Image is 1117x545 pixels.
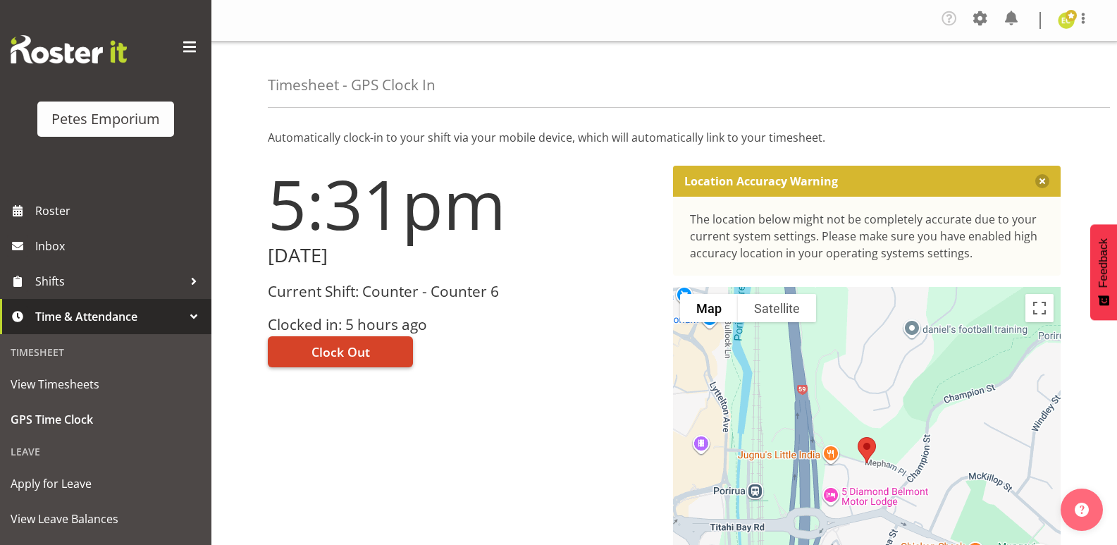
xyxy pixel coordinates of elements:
button: Clock Out [268,336,413,367]
div: Petes Emporium [51,109,160,130]
span: View Timesheets [11,374,201,395]
button: Show street map [680,294,738,322]
h2: [DATE] [268,245,656,267]
h1: 5:31pm [268,166,656,242]
button: Close message [1035,174,1049,188]
span: Clock Out [311,343,370,361]
p: Location Accuracy Warning [684,174,838,188]
a: GPS Time Clock [4,402,208,437]
div: Timesheet [4,338,208,367]
button: Feedback - Show survey [1090,224,1117,320]
span: GPS Time Clock [11,409,201,430]
span: Inbox [35,235,204,257]
span: Apply for Leave [11,473,201,494]
h3: Current Shift: Counter - Counter 6 [268,283,656,300]
button: Show satellite imagery [738,294,816,322]
h3: Clocked in: 5 hours ago [268,317,656,333]
div: Leave [4,437,208,466]
p: Automatically clock-in to your shift via your mobile device, which will automatically link to you... [268,129,1061,146]
a: Apply for Leave [4,466,208,501]
span: Feedback [1097,238,1110,288]
button: Toggle fullscreen view [1025,294,1054,322]
img: emma-croft7499.jpg [1058,12,1075,29]
div: The location below might not be completely accurate due to your current system settings. Please m... [690,211,1044,262]
img: help-xxl-2.png [1075,503,1089,517]
h4: Timesheet - GPS Clock In [268,77,436,93]
span: Roster [35,200,204,221]
a: View Timesheets [4,367,208,402]
span: Time & Attendance [35,306,183,327]
img: Rosterit website logo [11,35,127,63]
span: View Leave Balances [11,508,201,529]
span: Shifts [35,271,183,292]
a: View Leave Balances [4,501,208,537]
